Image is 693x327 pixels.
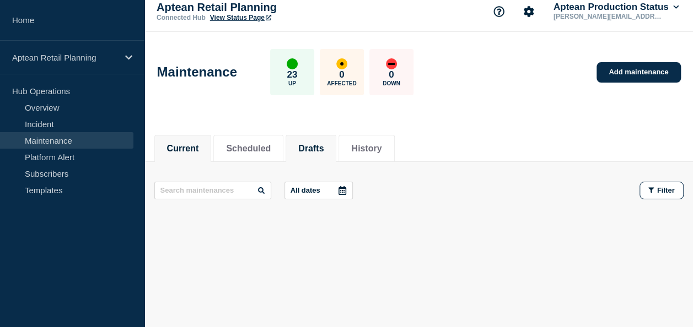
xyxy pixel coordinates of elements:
button: Current [167,144,199,154]
button: Aptean Production Status [551,2,681,13]
button: Scheduled [226,144,271,154]
button: All dates [284,182,353,199]
input: Search maintenances [154,182,271,199]
button: Filter [640,182,684,199]
button: Drafts [298,144,324,154]
button: History [351,144,382,154]
p: All dates [291,186,320,194]
div: down [386,58,397,69]
a: View Status Page [210,14,271,21]
p: Up [288,80,296,86]
p: Down [383,80,400,86]
p: Aptean Retail Planning [12,53,118,62]
p: 0 [339,69,344,80]
h1: Maintenance [157,64,237,80]
div: up [287,58,298,69]
p: [PERSON_NAME][EMAIL_ADDRESS][DOMAIN_NAME] [551,13,666,20]
span: Filter [657,186,675,194]
a: Add maintenance [597,62,680,83]
p: Connected Hub [157,14,206,21]
div: affected [336,58,347,69]
p: 0 [389,69,394,80]
p: 23 [287,69,297,80]
p: Affected [327,80,356,86]
p: Aptean Retail Planning [157,1,377,14]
